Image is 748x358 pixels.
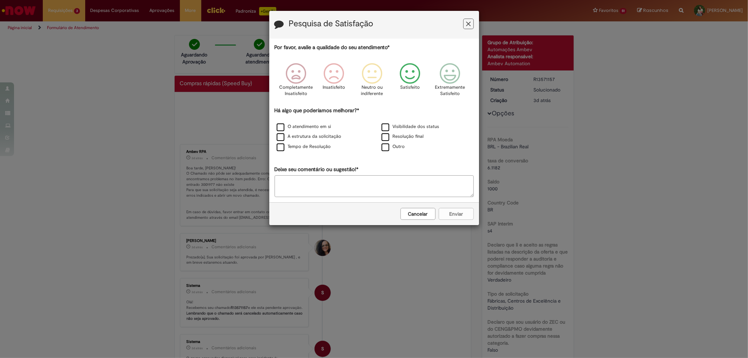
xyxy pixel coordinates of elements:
label: Pesquisa de Satisfação [289,19,373,28]
div: Há algo que poderíamos melhorar?* [275,107,474,152]
label: Resolução final [382,133,424,140]
label: A estrutura da solicitação [277,133,342,140]
p: Completamente Insatisfeito [279,84,313,97]
label: Visibilidade dos status [382,123,439,130]
div: Neutro ou indiferente [354,58,390,106]
p: Extremamente Satisfeito [435,84,465,97]
label: Por favor, avalie a qualidade do seu atendimento* [275,44,390,51]
p: Insatisfeito [323,84,345,91]
label: O atendimento em si [277,123,331,130]
p: Satisfeito [400,84,420,91]
label: Tempo de Resolução [277,143,331,150]
button: Cancelar [400,208,436,220]
label: Outro [382,143,405,150]
label: Deixe seu comentário ou sugestão!* [275,166,359,173]
div: Extremamente Satisfeito [430,58,470,106]
div: Completamente Insatisfeito [278,58,314,106]
div: Insatisfeito [316,58,352,106]
p: Neutro ou indiferente [359,84,385,97]
div: Satisfeito [392,58,428,106]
